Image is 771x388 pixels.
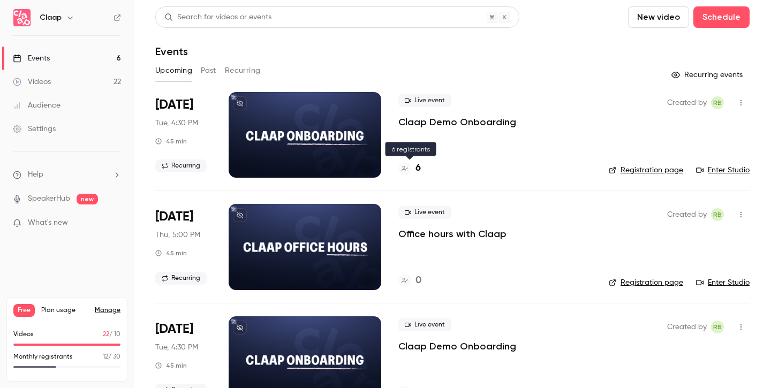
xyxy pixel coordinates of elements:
[711,321,724,333] span: Robin Bonduelle
[667,96,707,109] span: Created by
[696,277,750,288] a: Enter Studio
[201,62,216,79] button: Past
[28,217,68,229] span: What's new
[398,116,516,128] a: Claap Demo Onboarding
[13,352,73,362] p: Monthly registrants
[13,77,51,87] div: Videos
[155,208,193,225] span: [DATE]
[155,230,200,240] span: Thu, 5:00 PM
[13,100,61,111] div: Audience
[155,137,187,146] div: 45 min
[667,66,750,83] button: Recurring events
[155,159,207,172] span: Recurring
[667,208,707,221] span: Created by
[713,208,722,221] span: RB
[13,169,121,180] li: help-dropdown-opener
[398,227,507,240] a: Office hours with Claap
[28,169,43,180] span: Help
[95,306,120,315] a: Manage
[103,330,120,339] p: / 10
[225,62,261,79] button: Recurring
[398,318,451,331] span: Live event
[155,321,193,338] span: [DATE]
[108,218,121,228] iframe: Noticeable Trigger
[40,12,62,23] h6: Claap
[155,118,198,128] span: Tue, 4:30 PM
[415,273,421,288] h4: 0
[13,53,50,64] div: Events
[398,206,451,219] span: Live event
[398,273,421,288] a: 0
[667,321,707,333] span: Created by
[711,208,724,221] span: Robin Bonduelle
[398,94,451,107] span: Live event
[13,124,56,134] div: Settings
[28,193,70,204] a: SpeakerHub
[41,306,88,315] span: Plan usage
[398,340,516,353] a: Claap Demo Onboarding
[155,249,187,257] div: 45 min
[155,361,187,370] div: 45 min
[155,342,198,353] span: Tue, 4:30 PM
[609,277,683,288] a: Registration page
[103,352,120,362] p: / 30
[155,62,192,79] button: Upcoming
[609,165,683,176] a: Registration page
[155,272,207,285] span: Recurring
[155,204,211,290] div: Aug 28 Thu, 6:00 PM (Europe/Paris)
[103,354,108,360] span: 12
[77,194,98,204] span: new
[415,161,421,176] h4: 6
[164,12,271,23] div: Search for videos or events
[155,96,193,113] span: [DATE]
[103,331,109,338] span: 22
[155,92,211,178] div: Aug 26 Tue, 5:30 PM (Europe/Paris)
[13,330,34,339] p: Videos
[713,321,722,333] span: RB
[713,96,722,109] span: RB
[155,45,188,58] h1: Events
[13,304,35,317] span: Free
[696,165,750,176] a: Enter Studio
[398,161,421,176] a: 6
[13,9,31,26] img: Claap
[628,6,689,28] button: New video
[711,96,724,109] span: Robin Bonduelle
[693,6,750,28] button: Schedule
